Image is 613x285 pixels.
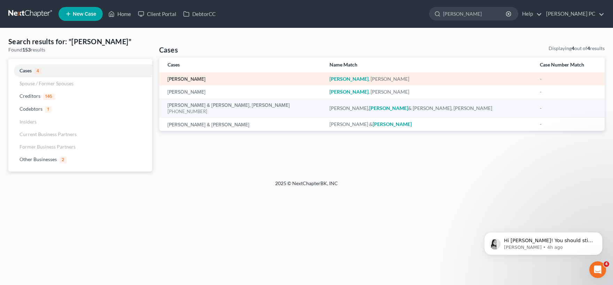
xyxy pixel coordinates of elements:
[373,121,412,127] em: [PERSON_NAME]
[8,141,152,153] a: Former Business Partners
[20,131,77,137] span: Current Business Partners
[105,8,134,20] a: Home
[168,77,205,82] a: [PERSON_NAME]
[20,93,40,99] span: Creditors
[534,57,605,72] th: Case Number Match
[324,57,534,72] th: Name Match
[45,106,52,113] span: 1
[168,90,205,95] a: [PERSON_NAME]
[540,121,596,128] div: -
[30,27,120,33] p: Message from Lindsey, sent 4h ago
[8,153,152,166] a: Other Businesses2
[572,45,574,51] strong: 4
[329,76,368,82] em: [PERSON_NAME]
[73,11,96,17] span: New Case
[159,45,178,55] h4: Cases
[20,68,32,73] span: Cases
[589,261,606,278] iframe: Intercom live chat
[587,45,590,51] strong: 4
[180,8,219,20] a: DebtorCC
[20,119,37,125] span: Insiders
[540,88,596,95] div: -
[108,180,505,192] div: 2025 © NextChapterBK, INC
[20,106,42,112] span: Codebtors
[20,156,57,162] span: Other Businesses
[369,105,408,111] em: [PERSON_NAME]
[474,217,613,266] iframe: Intercom notifications message
[8,64,152,77] a: Cases4
[20,80,73,86] span: Spouse / Former Spouses
[540,105,596,112] div: -
[43,94,55,100] span: 146
[329,88,529,95] div: , [PERSON_NAME]
[34,68,41,74] span: 4
[8,77,152,90] a: Spouse / Former Spouses
[159,57,324,72] th: Cases
[8,116,152,128] a: Insiders
[8,128,152,141] a: Current Business Partners
[8,90,152,103] a: Creditors146
[168,108,318,115] div: [PHONE_NUMBER]
[22,47,31,53] strong: 153
[519,8,542,20] a: Help
[540,76,596,82] div: -
[549,45,605,52] div: Displaying out of results
[168,103,290,108] a: [PERSON_NAME] & [PERSON_NAME], [PERSON_NAME]
[329,105,529,112] div: [PERSON_NAME], & [PERSON_NAME], [PERSON_NAME]
[60,157,67,163] span: 2
[604,261,609,267] span: 4
[8,37,152,46] h4: Search results for: "[PERSON_NAME]"
[8,103,152,116] a: Codebtors1
[543,8,604,20] a: [PERSON_NAME] PC
[20,144,76,150] span: Former Business Partners
[443,7,507,20] input: Search by name...
[30,20,119,74] span: Hi [PERSON_NAME]! You should still be able to file in NextChapter with the new PACER MFA updates....
[168,122,249,127] a: [PERSON_NAME] & [PERSON_NAME]
[8,46,152,53] div: Found results
[329,76,529,82] div: , [PERSON_NAME]
[329,121,529,128] div: [PERSON_NAME] &
[329,89,368,95] em: [PERSON_NAME]
[134,8,180,20] a: Client Portal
